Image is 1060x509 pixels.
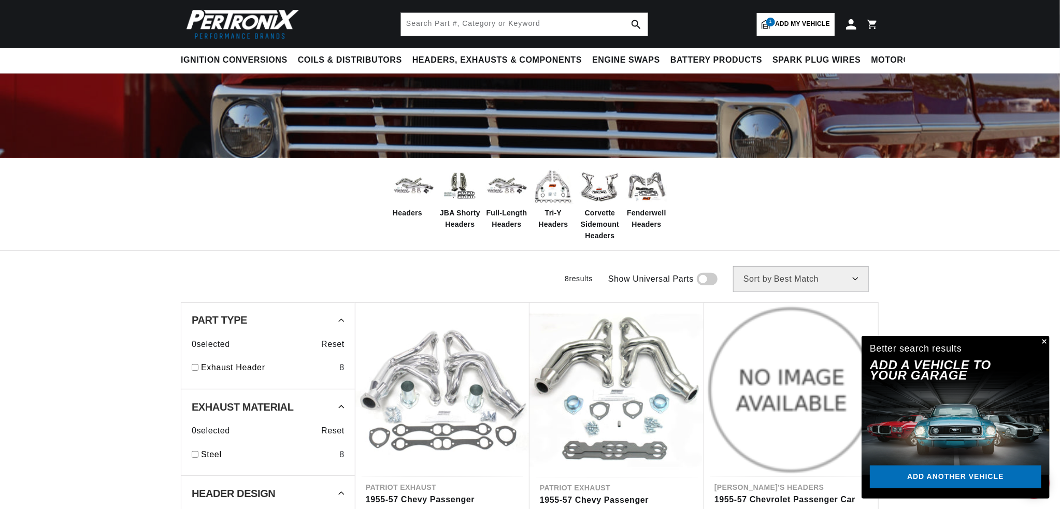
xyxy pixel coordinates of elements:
span: Spark Plug Wires [772,55,861,66]
summary: Motorcycle [866,48,938,72]
img: Pertronix [181,6,300,42]
div: 8 [339,448,345,461]
img: Corvette Sidemount Headers [579,166,621,207]
summary: Engine Swaps [587,48,665,72]
span: Sort by [743,275,772,283]
span: Headers [393,207,422,219]
summary: Ignition Conversions [181,48,293,72]
summary: Spark Plug Wires [767,48,866,72]
a: 1Add my vehicle [757,13,835,36]
span: 8 results [565,274,593,283]
span: JBA Shorty Headers [439,207,481,230]
summary: Coils & Distributors [293,48,407,72]
a: JBA Shorty Headers JBA Shorty Headers [439,166,481,230]
a: Full-Length Headers Full-Length Headers [486,166,527,230]
span: Coils & Distributors [298,55,402,66]
img: Tri-Y Headers [533,166,574,207]
span: Exhaust Material [192,402,294,412]
a: Corvette Sidemount Headers Corvette Sidemount Headers [579,166,621,242]
input: Search Part #, Category or Keyword [401,13,648,36]
span: Corvette Sidemount Headers [579,207,621,242]
span: Engine Swaps [592,55,660,66]
summary: Battery Products [665,48,767,72]
span: Fenderwell Headers [626,207,667,230]
span: Motorcycle [871,55,933,66]
span: Battery Products [670,55,762,66]
span: 0 selected [192,338,230,351]
img: Fenderwell Headers [626,166,667,207]
span: 1 [766,18,775,26]
a: Steel [201,448,335,461]
summary: Headers, Exhausts & Components [407,48,587,72]
a: Add another vehicle [870,466,1041,489]
span: Add my vehicle [775,19,830,29]
div: 8 [339,361,345,374]
img: Headers [393,170,434,202]
span: Part Type [192,315,247,325]
span: Tri-Y Headers [533,207,574,230]
span: Header Design [192,488,276,499]
span: Reset [321,338,345,351]
a: Exhaust Header [201,361,335,374]
span: Full-Length Headers [486,207,527,230]
img: Full-Length Headers [486,170,527,202]
div: Better search results [870,341,962,356]
select: Sort by [733,266,869,292]
span: Show Universal Parts [608,272,694,286]
span: 0 selected [192,424,230,438]
span: Headers, Exhausts & Components [412,55,582,66]
a: Headers Headers [393,166,434,219]
button: Close [1037,336,1050,348]
button: search button [625,13,648,36]
a: Fenderwell Headers Fenderwell Headers [626,166,667,230]
a: Tri-Y Headers Tri-Y Headers [533,166,574,230]
img: JBA Shorty Headers [439,169,481,203]
span: Ignition Conversions [181,55,288,66]
span: Reset [321,424,345,438]
h2: Add A VEHICLE to your garage [870,360,1015,381]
